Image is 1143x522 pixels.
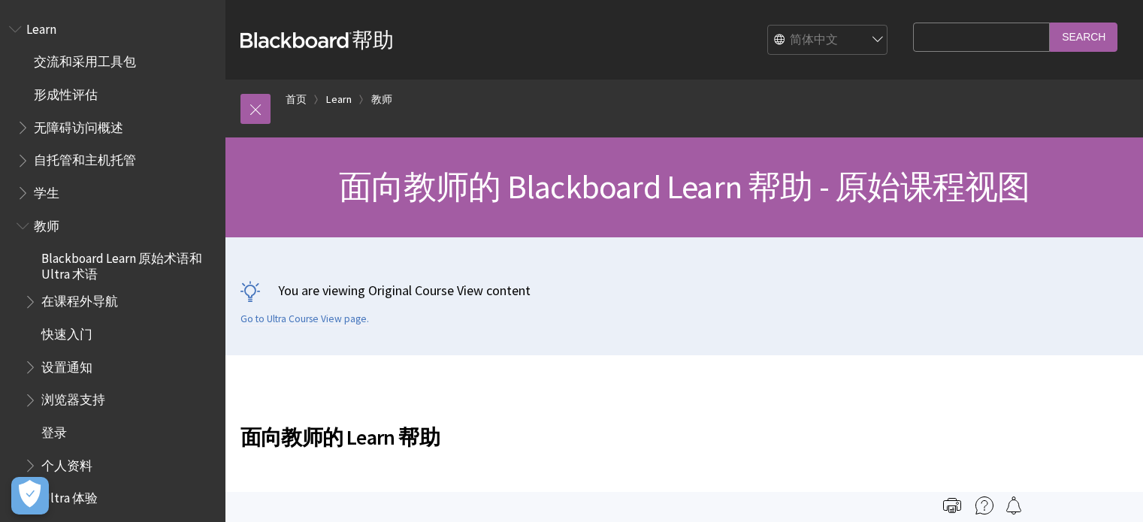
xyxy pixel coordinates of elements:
[240,403,906,453] h2: 面向教师的 Learn 帮助
[41,321,92,342] span: 快速入门
[1050,23,1117,52] input: Search
[41,289,118,309] span: 在课程外导航
[41,388,105,408] span: 浏览器支持
[41,420,67,440] span: 登录
[371,90,392,109] a: 教师
[240,26,394,53] a: Blackboard帮助
[286,90,307,109] a: 首页
[768,26,888,56] select: Site Language Selector
[34,82,98,102] span: 形成性评估
[240,281,1128,300] p: You are viewing Original Course View content
[1005,496,1023,514] img: Follow this page
[943,496,961,514] img: Print
[34,213,59,234] span: 教师
[34,148,136,168] span: 自托管和主机托管
[41,453,92,473] span: 个人资料
[240,32,352,48] strong: Blackboard
[975,496,993,514] img: More help
[34,50,136,70] span: 交流和采用工具包
[339,166,1030,207] span: 面向教师的 Blackboard Learn 帮助 - 原始课程视图
[34,180,59,201] span: 学生
[240,312,369,326] a: Go to Ultra Course View page.
[41,246,215,282] span: Blackboard Learn 原始术语和 Ultra 术语
[41,486,98,506] span: Ultra 体验
[326,90,352,109] a: Learn
[11,477,49,514] button: Open Preferences
[41,355,92,375] span: 设置通知
[26,17,56,37] span: Learn
[34,115,123,135] span: 无障碍访问概述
